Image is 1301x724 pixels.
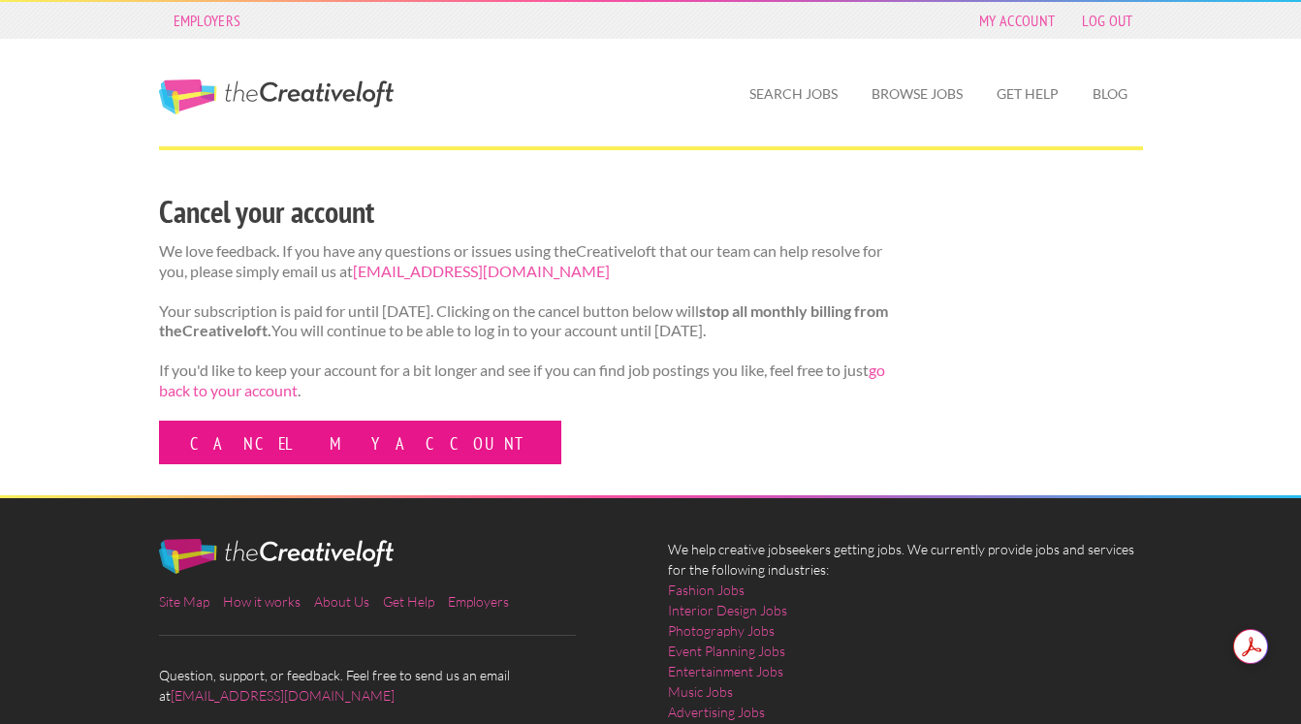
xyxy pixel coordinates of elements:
p: Your subscription is paid for until [DATE]. Clicking on the cancel button below will You will con... [159,301,889,342]
a: Photography Jobs [668,620,775,641]
a: go back to your account [159,361,885,399]
a: Employers [448,593,509,610]
a: Search Jobs [734,72,853,116]
a: Browse Jobs [856,72,978,116]
a: Site Map [159,593,209,610]
p: We love feedback. If you have any questions or issues using theCreativeloft that our team can hel... [159,241,889,282]
a: About Us [314,593,369,610]
a: [EMAIL_ADDRESS][DOMAIN_NAME] [171,687,395,704]
a: Get Help [383,593,434,610]
a: Fashion Jobs [668,580,745,600]
a: Log Out [1072,7,1142,34]
a: Event Planning Jobs [668,641,785,661]
a: Employers [164,7,251,34]
a: Cancel my account [159,421,561,464]
a: Get Help [981,72,1074,116]
h2: Cancel your account [159,190,889,234]
img: The Creative Loft [159,539,394,574]
strong: stop all monthly billing from theCreativeloft. [159,301,888,340]
a: Advertising Jobs [668,702,765,722]
a: Music Jobs [668,681,733,702]
a: My Account [969,7,1064,34]
p: If you'd like to keep your account for a bit longer and see if you can find job postings you like... [159,361,889,401]
a: Interior Design Jobs [668,600,787,620]
a: Blog [1077,72,1143,116]
a: How it works [223,593,301,610]
a: Entertainment Jobs [668,661,783,681]
a: [EMAIL_ADDRESS][DOMAIN_NAME] [353,262,610,280]
a: The Creative Loft [159,79,394,114]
